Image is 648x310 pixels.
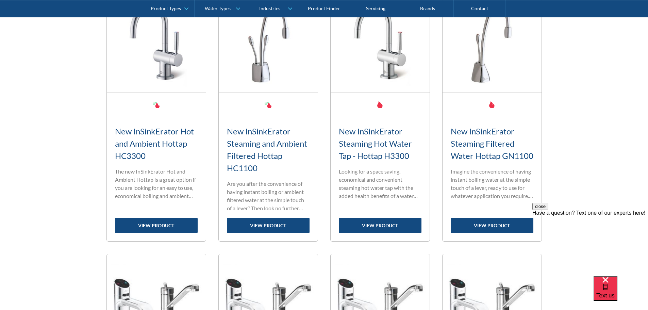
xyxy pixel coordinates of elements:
[594,276,648,310] iframe: podium webchat widget bubble
[451,167,533,200] p: Imagine the convenience of having instant boiling water at the simple touch of a lever, ready to ...
[151,5,181,11] div: Product Types
[227,126,307,173] a: New InSinkErator Steaming and Ambient Filtered Hottap HC1100
[115,126,194,161] a: New InSinkErator Hot and Ambient Hottap HC3300
[532,203,648,284] iframe: podium webchat widget prompt
[227,218,310,233] a: view product
[115,218,198,233] a: view product
[451,218,533,233] a: view product
[339,167,421,200] p: Looking for a space saving, economical and convenient steaming hot water tap with the added healt...
[339,218,421,233] a: view product
[451,126,533,161] a: New InSinkErator Steaming Filtered Water Hottap GN1100
[205,5,231,11] div: Water Types
[115,167,198,200] p: The new InSinkErator Hot and Ambient Hottap is a great option if you are looking for an easy to u...
[227,180,310,212] p: Are you after the convenience of having instant boiling or ambient filtered water at the simple t...
[259,5,280,11] div: Industries
[339,126,412,161] a: New InSinkErator Steaming Hot Water Tap - Hottap H3300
